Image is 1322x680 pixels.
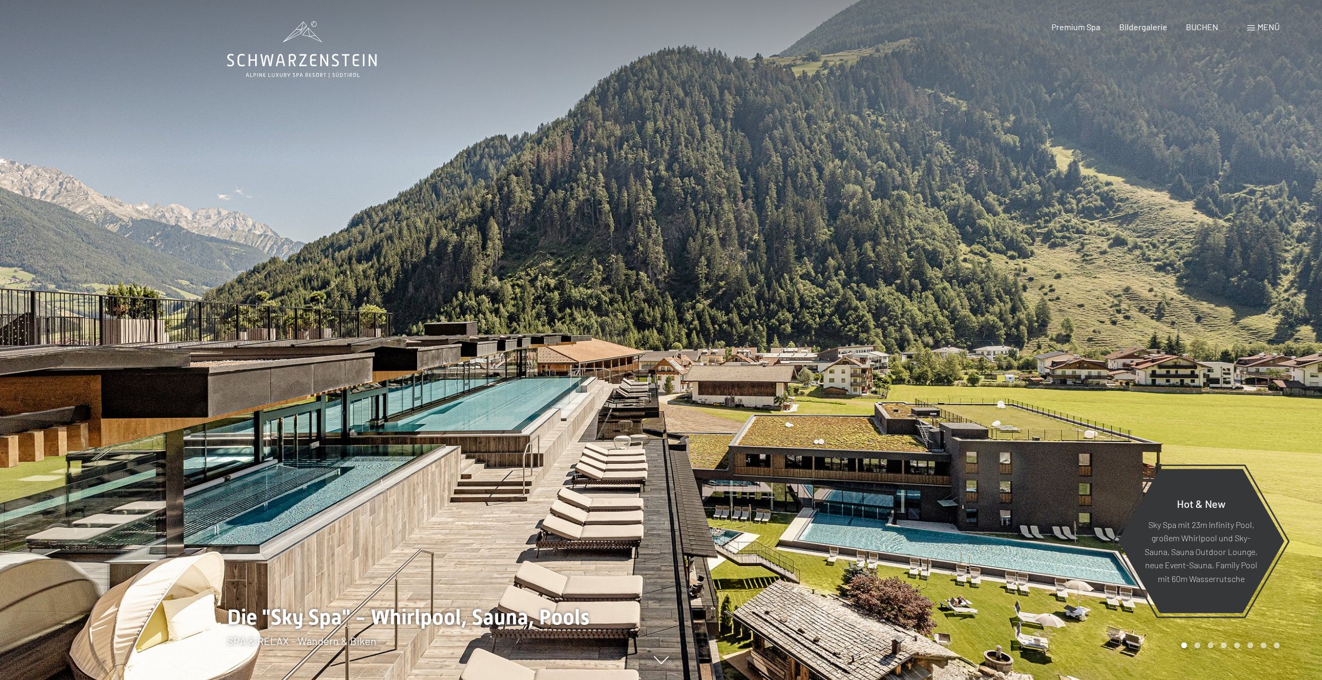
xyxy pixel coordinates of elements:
[1261,642,1266,648] div: Carousel Page 7
[1119,22,1167,32] a: Bildergalerie
[1247,642,1253,648] div: Carousel Page 6
[1257,22,1280,32] span: Menü
[1234,642,1240,648] div: Carousel Page 5
[1177,497,1226,509] span: Hot & New
[1208,642,1213,648] div: Carousel Page 3
[1194,642,1200,648] div: Carousel Page 2
[1144,517,1258,585] p: Sky Spa mit 23m Infinity Pool, großem Whirlpool und Sky-Sauna, Sauna Outdoor Lounge, neue Event-S...
[1221,642,1227,648] div: Carousel Page 4
[1051,22,1100,32] a: Premium Spa
[1181,642,1187,648] div: Carousel Page 1 (Current Slide)
[1186,22,1218,32] a: BUCHEN
[1177,642,1280,648] div: Carousel Pagination
[1117,468,1285,614] a: Hot & New Sky Spa mit 23m Infinity Pool, großem Whirlpool und Sky-Sauna, Sauna Outdoor Lounge, ne...
[1274,642,1280,648] div: Carousel Page 8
